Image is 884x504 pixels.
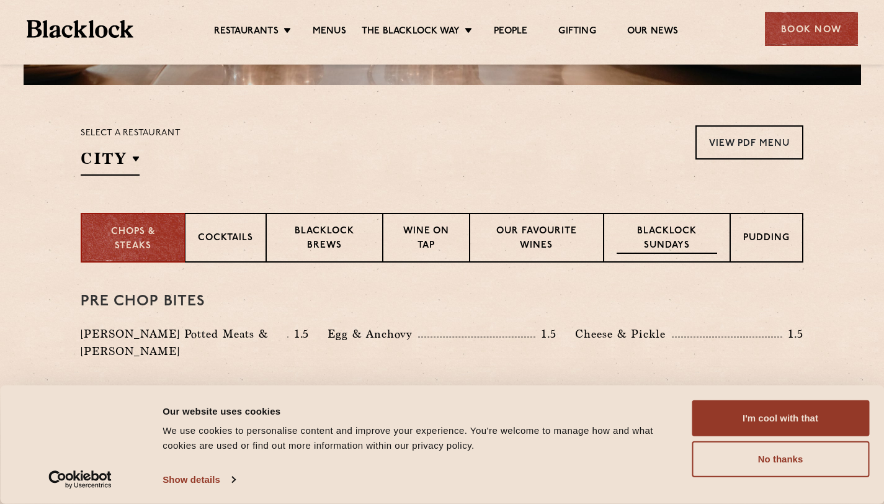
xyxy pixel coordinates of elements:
div: Our website uses cookies [163,403,677,418]
p: Select a restaurant [81,125,181,142]
button: No thanks [692,441,869,477]
a: Our News [627,25,679,39]
button: I'm cool with that [692,400,869,436]
p: Blacklock Sundays [617,225,717,254]
a: Usercentrics Cookiebot - opens in a new window [26,470,135,489]
a: Restaurants [214,25,279,39]
p: Our favourite wines [483,225,590,254]
p: Blacklock Brews [279,225,370,254]
p: 1.5 [782,326,803,342]
a: View PDF Menu [695,125,803,160]
div: We use cookies to personalise content and improve your experience. You're welcome to manage how a... [163,423,677,453]
p: [PERSON_NAME] Potted Meats & [PERSON_NAME] [81,325,287,360]
p: Egg & Anchovy [328,325,418,343]
a: People [494,25,527,39]
a: Menus [313,25,346,39]
a: Gifting [558,25,596,39]
div: Book Now [765,12,858,46]
p: Chops & Steaks [94,225,172,253]
p: Cocktails [198,232,253,247]
p: Pudding [743,232,790,247]
img: BL_Textured_Logo-footer-cropped.svg [27,20,134,38]
p: Wine on Tap [396,225,457,254]
p: 1.5 [288,326,310,342]
p: 1.5 [535,326,556,342]
h2: City [81,148,140,176]
a: The Blacklock Way [362,25,460,39]
a: Show details [163,470,234,489]
h3: Pre Chop Bites [81,294,803,310]
p: Cheese & Pickle [575,325,672,343]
